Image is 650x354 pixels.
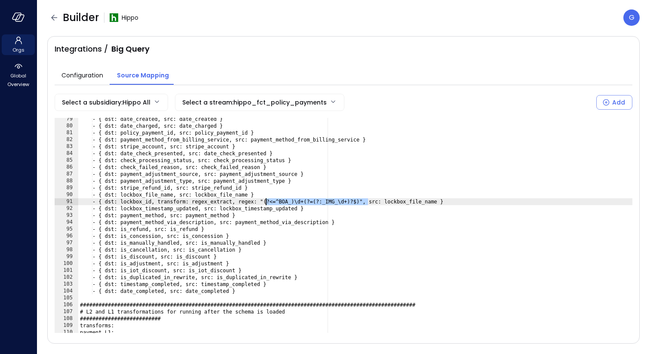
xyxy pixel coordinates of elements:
[61,71,103,80] span: Configuration
[55,123,78,129] div: 80
[55,205,78,212] div: 92
[55,253,78,260] div: 99
[55,295,78,302] div: 105
[117,71,169,80] span: Source Mapping
[55,260,78,267] div: 100
[55,164,78,171] div: 86
[110,13,118,22] img: ynjrjpaiymlkbkxtflmu
[55,219,78,226] div: 94
[55,240,78,246] div: 97
[55,129,78,136] div: 81
[55,302,78,308] div: 106
[122,13,138,22] span: Hippo
[55,178,78,185] div: 88
[55,136,78,143] div: 82
[2,60,35,89] div: Global Overview
[596,95,632,110] button: Add
[629,12,635,23] p: G
[5,71,31,89] span: Global Overview
[55,43,108,55] span: Integrations /
[55,116,78,123] div: 79
[55,226,78,233] div: 95
[55,191,78,198] div: 90
[55,157,78,164] div: 85
[55,185,78,191] div: 89
[62,94,150,111] div: Select a subsidiary : Hippo All
[55,171,78,178] div: 87
[12,46,25,54] span: Orgs
[2,34,35,55] div: Orgs
[55,198,78,205] div: 91
[55,233,78,240] div: 96
[55,212,78,219] div: 93
[55,274,78,281] div: 102
[55,315,78,322] div: 108
[55,329,78,336] div: 110
[55,288,78,295] div: 104
[55,281,78,288] div: 103
[612,97,625,108] div: Add
[63,11,99,25] span: Builder
[623,9,640,26] div: Guy Zilberberg
[182,94,327,111] div: Select a stream : hippo_fct_policy_payments
[596,94,632,111] div: Select a Subsidiary to add a new Stream
[55,246,78,253] div: 98
[55,143,78,150] div: 83
[55,267,78,274] div: 101
[111,43,150,55] span: Big Query
[55,150,78,157] div: 84
[55,308,78,315] div: 107
[55,322,78,329] div: 109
